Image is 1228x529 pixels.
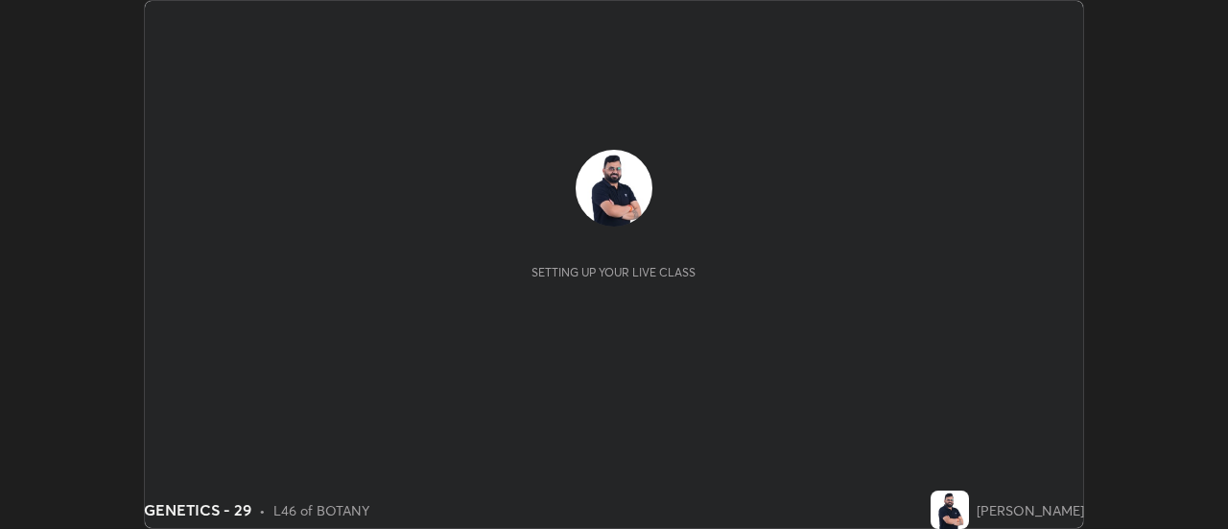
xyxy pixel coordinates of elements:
[977,500,1084,520] div: [PERSON_NAME]
[144,498,251,521] div: GENETICS - 29
[576,150,652,227] img: d98aa69fbffa4e468a8ec30e0ca3030a.jpg
[273,500,369,520] div: L46 of BOTANY
[259,500,266,520] div: •
[931,491,969,529] img: d98aa69fbffa4e468a8ec30e0ca3030a.jpg
[531,265,696,279] div: Setting up your live class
